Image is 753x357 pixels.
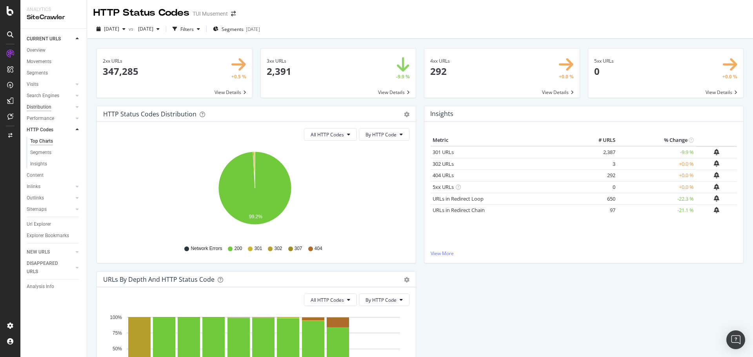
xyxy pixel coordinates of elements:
[234,245,242,252] span: 200
[249,214,262,219] text: 99.2%
[617,170,696,181] td: +0.0 %
[27,114,73,123] a: Performance
[27,80,38,89] div: Visits
[617,193,696,205] td: -22.3 %
[433,183,454,190] a: 5xx URLs
[210,23,263,35] button: Segments[DATE]
[129,25,135,32] span: vs
[27,283,81,291] a: Analysis Info
[193,10,228,18] div: TUI Musement
[366,297,397,303] span: By HTTP Code
[27,35,61,43] div: CURRENT URLS
[222,26,244,33] span: Segments
[135,25,153,32] span: 2025 Jul. 25th
[93,6,189,20] div: HTTP Status Codes
[231,11,236,16] div: arrow-right-arrow-left
[586,158,617,170] td: 3
[30,137,81,145] a: Top Charts
[27,194,44,202] div: Outlinks
[27,194,73,202] a: Outlinks
[726,330,745,349] div: Open Intercom Messenger
[27,114,54,123] div: Performance
[430,109,453,119] h4: Insights
[27,171,44,179] div: Content
[246,26,260,33] div: [DATE]
[433,207,485,214] a: URLs in Redirect Chain
[27,6,80,13] div: Analytics
[27,220,81,228] a: Url Explorer
[104,25,119,32] span: 2025 Jul. 31st
[304,128,357,141] button: All HTTP Codes
[714,207,719,213] div: bell-plus
[586,181,617,193] td: 0
[27,232,81,240] a: Explorer Bookmarks
[27,46,81,54] a: Overview
[27,69,81,77] a: Segments
[30,149,51,157] div: Segments
[431,134,586,146] th: Metric
[30,160,47,168] div: Insights
[103,110,196,118] div: HTTP Status Codes Distribution
[617,134,696,146] th: % Change
[27,58,51,66] div: Movements
[359,294,409,306] button: By HTTP Code
[311,131,344,138] span: All HTTP Codes
[103,147,407,238] div: A chart.
[586,205,617,216] td: 97
[617,181,696,193] td: +0.0 %
[169,23,203,35] button: Filters
[27,126,53,134] div: HTTP Codes
[254,245,262,252] span: 301
[714,160,719,167] div: bell-plus
[27,259,73,276] a: DISAPPEARED URLS
[27,92,59,100] div: Search Engines
[27,171,81,179] a: Content
[27,92,73,100] a: Search Engines
[404,277,409,283] div: gear
[315,245,322,252] span: 404
[113,346,122,352] text: 50%
[27,220,51,228] div: Url Explorer
[274,245,282,252] span: 302
[27,103,73,111] a: Distribution
[433,172,454,179] a: 404 URLs
[27,58,81,66] a: Movements
[30,149,81,157] a: Segments
[27,232,69,240] div: Explorer Bookmarks
[366,131,397,138] span: By HTTP Code
[27,103,51,111] div: Distribution
[714,195,719,201] div: bell-plus
[304,294,357,306] button: All HTTP Codes
[714,149,719,155] div: bell-plus
[27,183,73,191] a: Inlinks
[311,297,344,303] span: All HTTP Codes
[433,195,484,202] a: URLs in Redirect Loop
[431,250,737,257] a: View More
[586,193,617,205] td: 650
[586,134,617,146] th: # URLS
[103,275,215,283] div: URLs by Depth and HTTP Status Code
[586,170,617,181] td: 292
[27,248,50,256] div: NEW URLS
[113,330,122,336] text: 75%
[27,80,73,89] a: Visits
[617,205,696,216] td: -21.1 %
[27,283,54,291] div: Analysis Info
[30,137,53,145] div: Top Charts
[27,35,73,43] a: CURRENT URLS
[714,172,719,178] div: bell-plus
[110,315,122,320] text: 100%
[93,23,129,35] button: [DATE]
[27,183,40,191] div: Inlinks
[617,158,696,170] td: +0.0 %
[30,160,81,168] a: Insights
[27,248,73,256] a: NEW URLS
[27,205,73,214] a: Sitemaps
[135,23,163,35] button: [DATE]
[433,149,454,156] a: 301 URLs
[433,160,454,167] a: 302 URLs
[27,126,73,134] a: HTTP Codes
[404,112,409,117] div: gear
[27,13,80,22] div: SiteCrawler
[27,69,48,77] div: Segments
